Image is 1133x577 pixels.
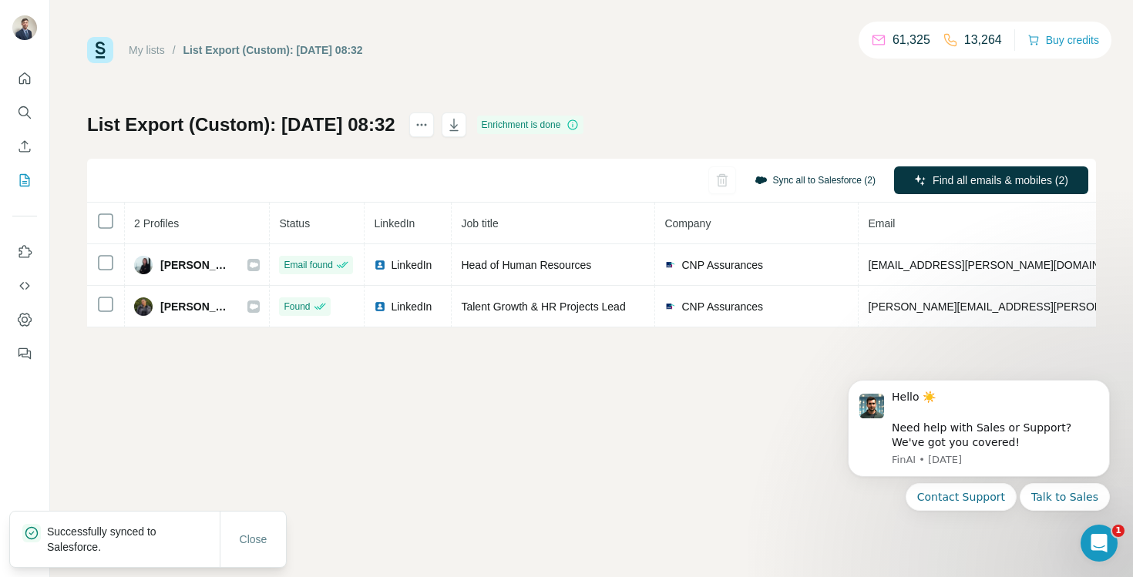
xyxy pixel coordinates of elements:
[12,15,37,40] img: Avatar
[894,166,1088,194] button: Find all emails & mobiles (2)
[825,361,1133,569] iframe: Intercom notifications message
[12,238,37,266] button: Use Surfe on LinkedIn
[129,44,165,56] a: My lists
[12,133,37,160] button: Enrich CSV
[681,299,763,314] span: CNP Assurances
[87,112,395,137] h1: List Export (Custom): [DATE] 08:32
[664,259,677,271] img: company-logo
[12,166,37,194] button: My lists
[240,532,267,547] span: Close
[461,217,498,230] span: Job title
[87,37,113,63] img: Surfe Logo
[893,31,930,49] p: 61,325
[12,99,37,126] button: Search
[12,272,37,300] button: Use Surfe API
[12,340,37,367] button: Feedback
[160,257,232,273] span: [PERSON_NAME]
[12,306,37,334] button: Dashboard
[1112,525,1125,537] span: 1
[1081,525,1118,562] iframe: Intercom live chat
[284,258,332,272] span: Email found
[173,42,176,58] li: /
[229,525,278,553] button: Close
[12,65,37,92] button: Quick start
[664,300,677,313] img: company-logo
[461,300,625,313] span: Talent Growth & HR Projects Lead
[134,297,153,316] img: Avatar
[391,299,432,314] span: LinkedIn
[134,256,153,274] img: Avatar
[964,31,1002,49] p: 13,264
[160,299,232,314] span: [PERSON_NAME]
[477,116,584,134] div: Enrichment is done
[284,300,310,314] span: Found
[391,257,432,273] span: LinkedIn
[409,112,434,137] button: actions
[374,300,386,313] img: LinkedIn logo
[461,259,591,271] span: Head of Human Resources
[681,257,763,273] span: CNP Assurances
[933,173,1068,188] span: Find all emails & mobiles (2)
[47,524,220,555] p: Successfully synced to Salesforce.
[664,217,711,230] span: Company
[374,217,415,230] span: LinkedIn
[744,169,886,192] button: Sync all to Salesforce (2)
[134,217,179,230] span: 2 Profiles
[279,217,310,230] span: Status
[1027,29,1099,51] button: Buy credits
[374,259,386,271] img: LinkedIn logo
[868,217,895,230] span: Email
[183,42,363,58] div: List Export (Custom): [DATE] 08:32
